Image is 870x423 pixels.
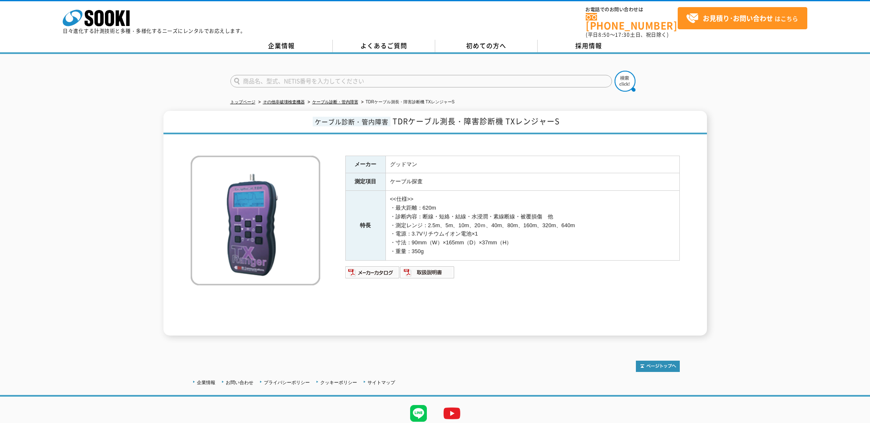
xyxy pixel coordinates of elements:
a: クッキーポリシー [320,380,357,385]
li: TDRケーブル測長・障害診断機 TXレンジャーS [360,98,455,107]
span: お電話でのお問い合わせは [586,7,678,12]
span: はこちら [686,12,798,25]
input: 商品名、型式、NETIS番号を入力してください [230,75,612,87]
td: <<仕様>> ・最大距離：620m ・診断内容：断線・短絡・結線・水浸潤・素線断線・被覆損傷 他 ・測定レンジ：2.5m、5m、10m、20ｍ、40m、80m、160m、320m、640m ・電... [385,191,679,261]
a: お問い合わせ [226,380,253,385]
a: よくあるご質問 [333,40,435,52]
a: サイトマップ [367,380,395,385]
a: 企業情報 [230,40,333,52]
img: メーカーカタログ [345,266,400,279]
img: トップページへ [636,361,680,372]
span: 17:30 [615,31,630,38]
a: メーカーカタログ [345,271,400,277]
a: その他非破壊検査機器 [263,100,305,104]
th: 特長 [345,191,385,261]
img: btn_search.png [615,71,635,92]
span: (平日 ～ 土日、祝日除く) [586,31,668,38]
th: 測定項目 [345,173,385,191]
a: お見積り･お問い合わせはこちら [678,7,807,29]
span: 初めての方へ [466,41,506,50]
a: ケーブル診断・管内障害 [312,100,358,104]
img: TDRケーブル測長・障害診断機 TXレンジャーS [191,156,320,285]
span: 8:50 [598,31,610,38]
strong: お見積り･お問い合わせ [703,13,773,23]
td: グッドマン [385,156,679,173]
span: ケーブル診断・管内障害 [313,117,390,126]
a: 取扱説明書 [400,271,455,277]
a: トップページ [230,100,255,104]
span: TDRケーブル測長・障害診断機 TXレンジャーS [393,115,560,127]
a: 採用情報 [538,40,640,52]
a: [PHONE_NUMBER] [586,13,678,30]
a: 初めての方へ [435,40,538,52]
td: ケーブル探査 [385,173,679,191]
a: 企業情報 [197,380,215,385]
th: メーカー [345,156,385,173]
p: 日々進化する計測技術と多種・多様化するニーズにレンタルでお応えします。 [63,28,246,33]
img: 取扱説明書 [400,266,455,279]
a: プライバシーポリシー [264,380,310,385]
